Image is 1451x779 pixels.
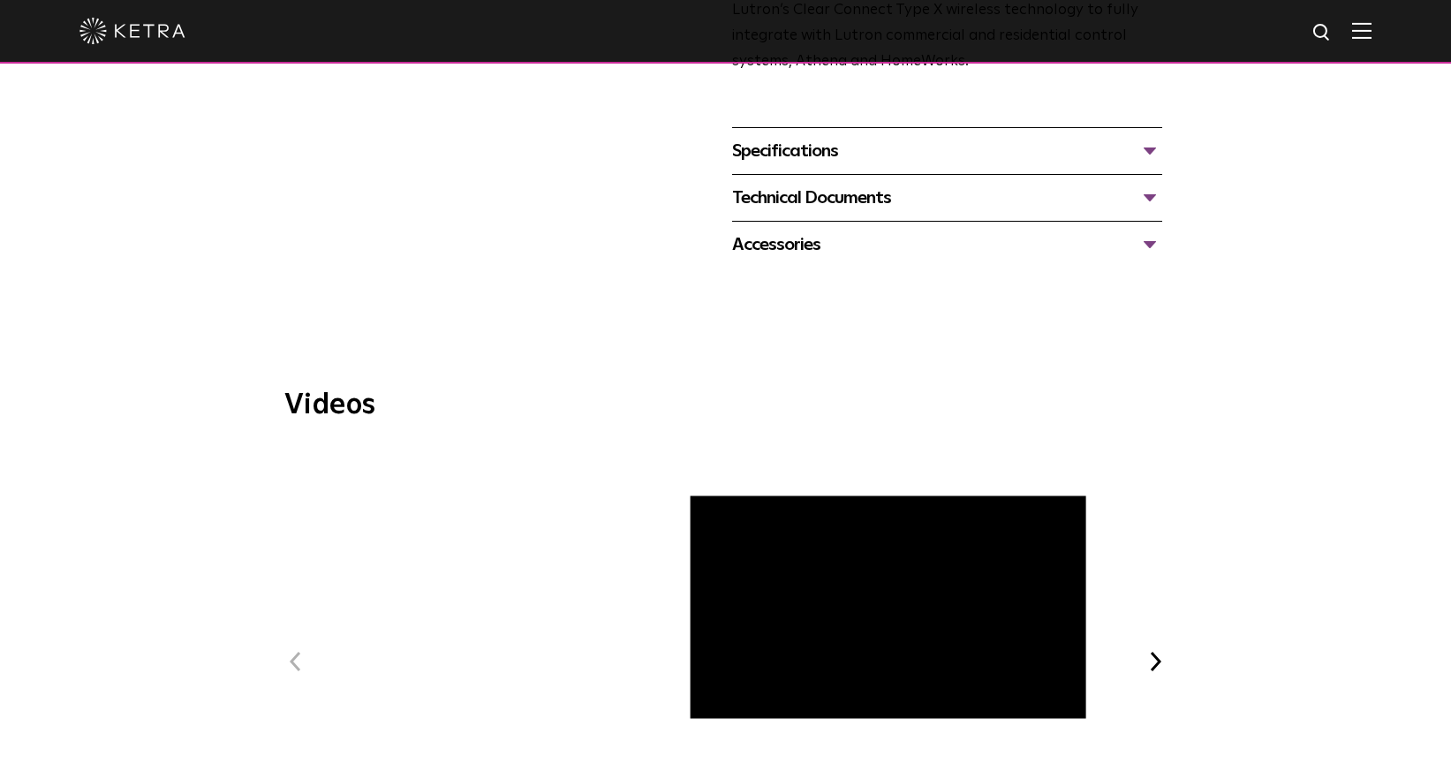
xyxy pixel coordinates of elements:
[1352,22,1372,39] img: Hamburger%20Nav.svg
[732,137,1162,165] div: Specifications
[1145,650,1168,673] button: Next
[79,18,185,44] img: ketra-logo-2019-white
[284,650,307,673] button: Previous
[284,391,1168,420] h3: Videos
[732,184,1162,212] div: Technical Documents
[1311,22,1334,44] img: search icon
[732,231,1162,259] div: Accessories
